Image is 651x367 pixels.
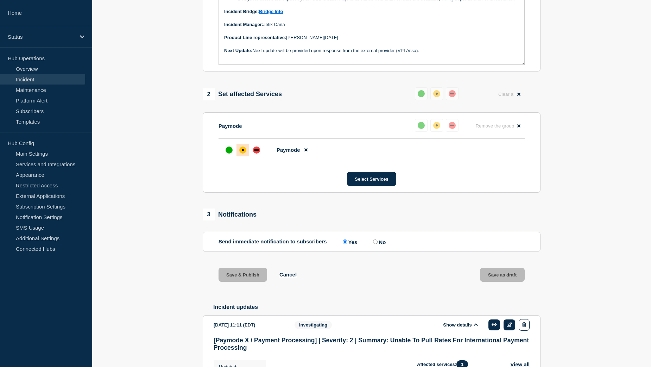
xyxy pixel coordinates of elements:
p: [PERSON_NAME][DATE] [224,35,519,41]
span: Paymode [277,147,300,153]
p: Status [8,34,75,40]
div: down [253,147,260,154]
button: Remove the group [471,119,525,133]
button: Clear all [494,87,525,101]
button: affected [430,87,443,100]
p: Jetik Cana [224,21,519,28]
div: up [418,122,425,129]
button: Save as draft [480,268,525,282]
p: Paymode [219,123,242,129]
div: [DATE] 11:11 (EDT) [214,319,284,331]
span: Investigating [295,321,332,329]
button: down [446,87,459,100]
button: Cancel [279,272,297,278]
label: No [371,238,386,245]
button: Show details [441,322,480,328]
p: Send immediate notification to subscribers [219,238,327,245]
div: affected [433,122,440,129]
span: Remove the group [475,123,514,129]
div: affected [433,90,440,97]
strong: Product Line representative: [224,35,286,40]
strong: Incident Manager: [224,22,263,27]
label: Yes [341,238,358,245]
div: affected [239,147,246,154]
div: down [449,122,456,129]
div: up [418,90,425,97]
button: Select Services [347,172,396,186]
div: Send immediate notification to subscribers [219,238,525,245]
button: up [415,119,428,132]
button: Save & Publish [219,268,267,282]
input: Yes [343,240,347,244]
h3: [Paymode X / Payment Processing] | Severity: 2 | Summary: Unable To Pull Rates For International ... [214,337,530,352]
p: Next update will be provided upon response from the external provider (VPL/Visa). [224,48,519,54]
button: up [415,87,428,100]
div: Notifications [203,209,257,220]
div: up [226,147,233,154]
button: down [446,119,459,132]
h2: Incident updates [213,304,541,310]
div: Set affected Services [203,88,282,100]
strong: Incident Bridge: [224,9,283,14]
span: 2 [203,88,215,100]
div: down [449,90,456,97]
a: Bridge Info [259,9,283,14]
input: No [373,240,378,244]
span: 3 [203,209,215,220]
strong: Next Update: [224,48,252,53]
button: affected [430,119,443,132]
